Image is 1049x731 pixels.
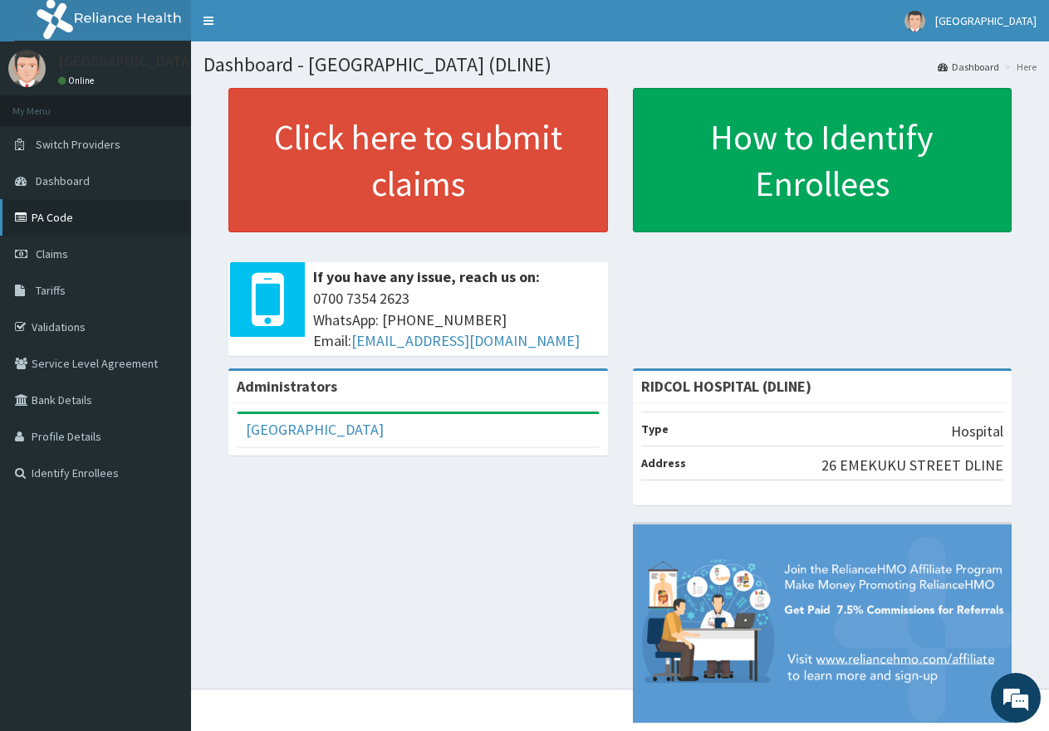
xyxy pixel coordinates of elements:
span: 0700 7354 2623 WhatsApp: [PHONE_NUMBER] Email: [313,288,600,352]
a: [GEOGRAPHIC_DATA] [246,420,384,439]
p: Hospital [951,421,1003,442]
span: Tariffs [36,283,66,298]
div: Chat with us now [86,93,279,115]
textarea: Type your message and hit 'Enter' [8,453,316,511]
img: d_794563401_company_1708531726252_794563401 [31,83,67,124]
span: We're online! [96,209,229,377]
b: If you have any issue, reach us on: [313,267,540,286]
img: User Image [904,11,925,32]
a: How to Identify Enrollees [633,88,1012,232]
strong: RIDCOL HOSPITAL (DLINE) [641,377,811,396]
span: Switch Providers [36,137,120,152]
p: [GEOGRAPHIC_DATA] [58,54,195,69]
img: User Image [8,50,46,87]
img: provider-team-banner.png [633,524,1012,723]
span: Dashboard [36,173,90,188]
h1: Dashboard - [GEOGRAPHIC_DATA] (DLINE) [203,54,1037,76]
div: Minimize live chat window [272,8,312,48]
a: Online [58,75,98,86]
span: [GEOGRAPHIC_DATA] [935,13,1037,28]
p: 26 EMEKUKU STREET DLINE [821,455,1003,476]
b: Address [641,456,686,470]
b: Type [641,422,669,436]
b: Administrators [237,377,337,396]
a: [EMAIL_ADDRESS][DOMAIN_NAME] [351,331,580,350]
a: Dashboard [938,60,999,74]
span: Claims [36,246,68,261]
a: Click here to submit claims [228,88,608,232]
li: Here [1001,60,1037,74]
